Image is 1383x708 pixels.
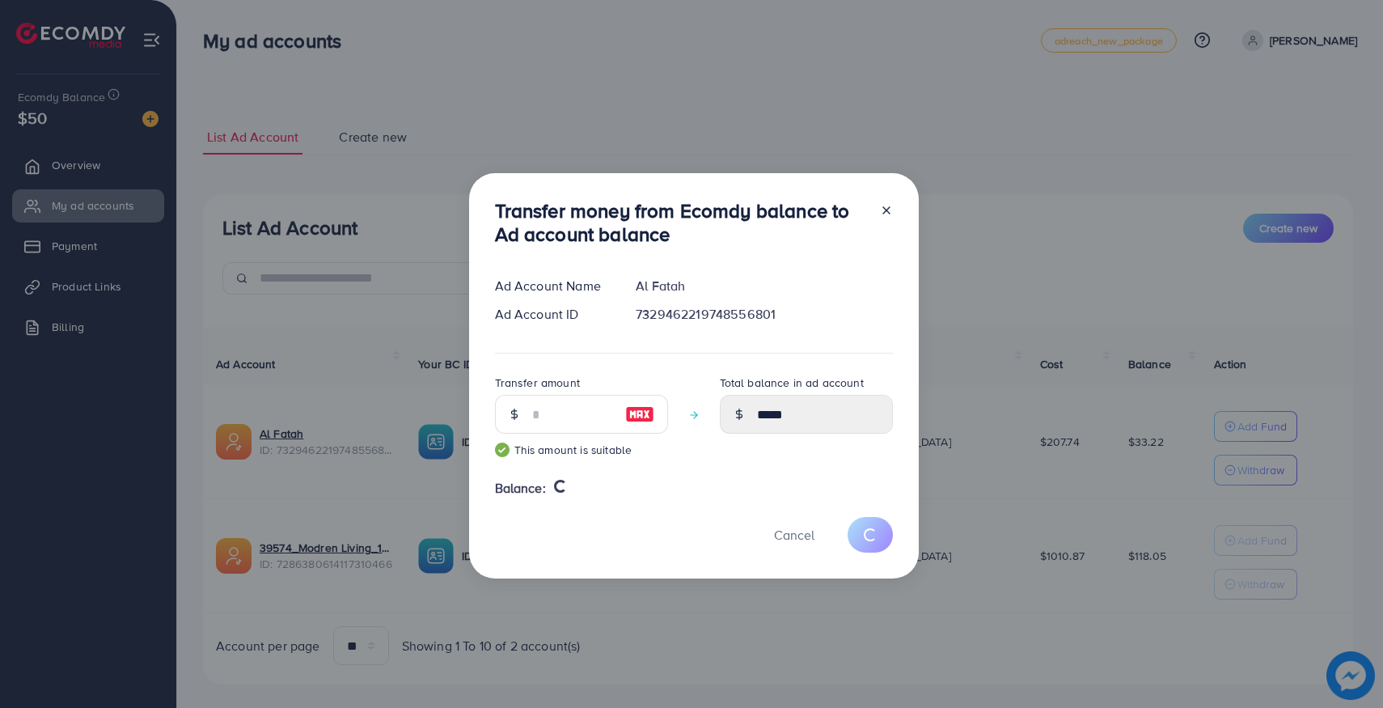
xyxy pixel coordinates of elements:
h3: Transfer money from Ecomdy balance to Ad account balance [495,199,867,246]
label: Total balance in ad account [720,375,864,391]
label: Transfer amount [495,375,580,391]
div: Ad Account ID [482,305,624,324]
span: Cancel [774,526,814,544]
div: Al Fatah [623,277,905,295]
span: Balance: [495,479,546,498]
div: Ad Account Name [482,277,624,295]
div: 7329462219748556801 [623,305,905,324]
button: Cancel [754,517,835,552]
img: image [625,405,654,424]
small: This amount is suitable [495,442,668,458]
img: guide [495,443,510,457]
